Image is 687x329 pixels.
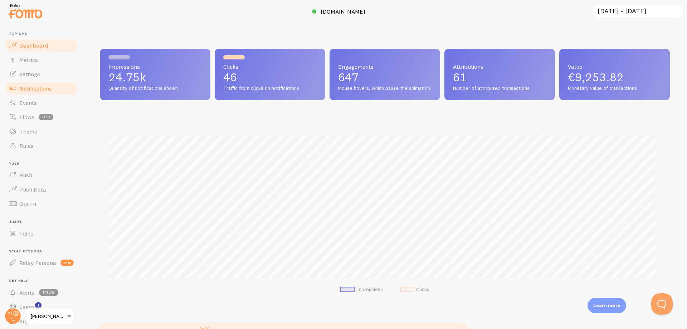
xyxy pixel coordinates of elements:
[400,286,429,293] li: Clicks
[108,72,202,83] p: 24.75k
[4,300,78,314] a: Learn
[4,53,78,67] a: Metrics
[4,124,78,139] a: Theme
[588,298,626,313] div: Learn more
[338,64,432,69] span: Engagements
[340,286,383,293] li: Impressions
[39,114,53,120] span: beta
[4,67,78,81] a: Settings
[19,259,56,266] span: Relay Persona
[4,38,78,53] a: Dashboard
[19,71,40,78] span: Settings
[19,42,48,49] span: Dashboard
[19,171,32,179] span: Push
[453,85,546,92] span: Number of attributed transactions
[9,249,78,254] span: Relay Persona
[108,64,202,69] span: Impressions
[4,168,78,182] a: Push
[39,289,58,296] span: 1 new
[9,279,78,283] span: Get Help
[35,302,42,309] svg: <p>Watch New Feature Tutorials!</p>
[9,32,78,36] span: Pop-ups
[4,197,78,211] a: Opt-In
[9,219,78,224] span: Inline
[651,293,673,315] iframe: Help Scout Beacon - Open
[19,200,36,207] span: Opt-In
[453,64,546,69] span: Attributions
[19,85,52,92] span: Notifications
[19,303,34,310] span: Learn
[31,312,65,320] span: [PERSON_NAME]
[4,182,78,197] a: Push Data
[223,85,317,92] span: Traffic from clicks on notifications
[19,289,35,296] span: Alerts
[108,85,202,92] span: Quantity of notifications shown
[568,70,624,84] span: €9,253.82
[568,85,661,92] span: Monetary value of transactions
[4,110,78,124] a: Flows beta
[4,226,78,241] a: Inline
[4,81,78,96] a: Notifications
[8,2,43,20] img: fomo-relay-logo-orange.svg
[4,256,78,270] a: Relay Persona new
[223,72,317,83] p: 46
[4,285,78,300] a: Alerts 1 new
[19,186,46,193] span: Push Data
[19,99,37,106] span: Events
[338,85,432,92] span: Mouse hovers, which pause the animation
[19,113,34,121] span: Flows
[19,128,37,135] span: Theme
[9,161,78,166] span: Push
[4,96,78,110] a: Events
[568,64,661,69] span: Value
[19,142,34,149] span: Rules
[4,139,78,153] a: Rules
[19,56,38,63] span: Metrics
[593,302,620,309] p: Learn more
[223,64,317,69] span: Clicks
[26,308,74,325] a: [PERSON_NAME]
[453,72,546,83] p: 61
[19,230,33,237] span: Inline
[60,260,74,266] span: new
[338,72,432,83] p: 647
